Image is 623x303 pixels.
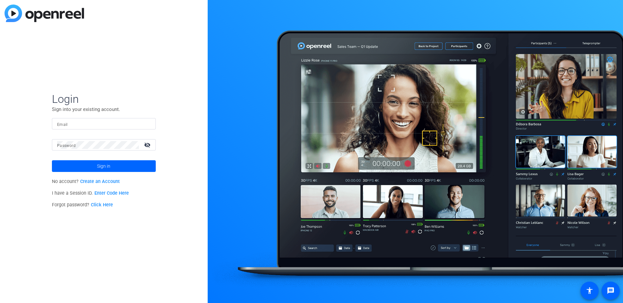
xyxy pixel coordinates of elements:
[52,106,156,113] p: Sign into your existing account.
[140,140,156,150] mat-icon: visibility_off
[94,190,129,196] a: Enter Code Here
[52,190,129,196] span: I have a Session ID.
[52,160,156,172] button: Sign in
[57,122,68,127] mat-label: Email
[80,179,120,184] a: Create an Account
[607,287,615,295] mat-icon: message
[57,143,76,148] mat-label: Password
[57,120,151,128] input: Enter Email Address
[586,287,593,295] mat-icon: accessibility
[52,92,156,106] span: Login
[97,158,110,174] span: Sign in
[52,202,113,208] span: Forgot password?
[91,202,113,208] a: Click Here
[52,179,120,184] span: No account?
[5,5,84,22] img: blue-gradient.svg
